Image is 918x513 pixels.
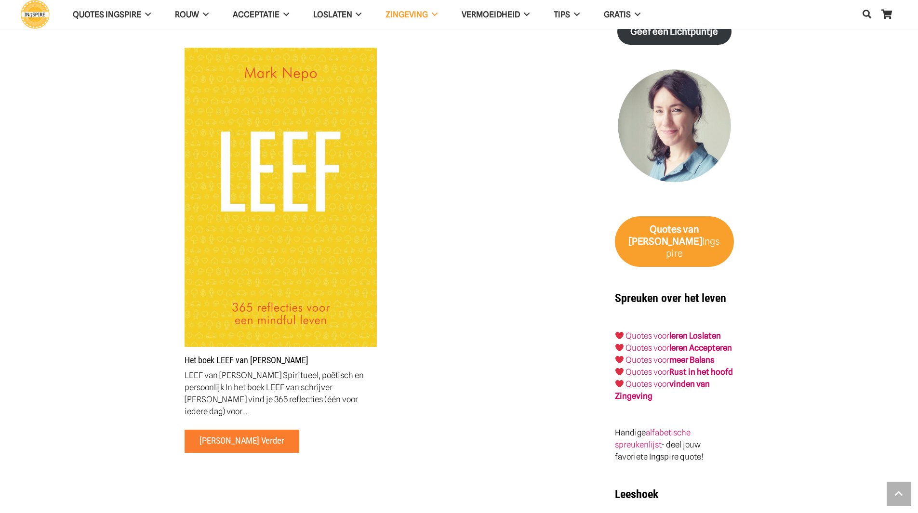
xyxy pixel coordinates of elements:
[185,49,377,58] a: Het boek LEEF van Mark Nepo
[73,10,141,19] span: QUOTES INGSPIRE
[615,291,726,305] strong: Spreuken over het leven
[669,355,715,365] strong: meer Balans
[615,427,734,463] p: Handige - deel jouw favoriete Ingspire quote!
[615,380,624,388] img: ❤
[615,355,624,364] img: ❤
[615,343,624,352] img: ❤
[185,430,300,453] a: [PERSON_NAME] verder
[185,355,308,365] a: Het boek LEEF van [PERSON_NAME]
[221,2,301,27] a: Acceptatie
[175,10,199,19] span: ROUW
[630,26,718,37] strong: Geef een Lichtpuntje
[592,2,652,27] a: GRATIS
[542,2,592,27] a: TIPS
[615,69,734,188] img: Inge Geertzen - schrijfster Ingspire.nl, markteer en handmassage therapeut
[615,487,658,501] strong: Leeshoek
[625,343,669,353] a: Quotes voor
[625,367,733,377] a: Quotes voorRust in het hoofd
[373,2,450,27] a: Zingeving
[615,379,710,401] strong: vinden van Zingeving
[185,369,377,418] div: LEEF van [PERSON_NAME] Spiritueel, poëtisch en persoonlijk In het boek LEEF van schrijver [PERSON...
[625,331,669,341] a: Quotes voor
[200,435,284,446] span: [PERSON_NAME] verder
[615,216,734,267] a: Quotes van [PERSON_NAME]Ingspire
[61,2,163,27] a: QUOTES INGSPIRE
[669,331,721,341] a: leren Loslaten
[650,224,681,235] strong: Quotes
[615,428,691,449] a: alfabetische spreukenlijst
[615,379,710,401] a: Quotes voorvinden van Zingeving
[615,368,624,376] img: ❤
[185,48,377,347] img: LEEF Mark Nepo met 365 reflecties voor elke dag - Kosmos Uitgevers
[617,18,732,45] a: Geef een Lichtpuntje
[669,367,733,377] strong: Rust in het hoofd
[554,10,570,19] span: TIPS
[604,10,631,19] span: GRATIS
[313,10,352,19] span: Loslaten
[669,343,732,353] a: leren Accepteren
[857,3,877,26] a: Zoeken
[615,331,624,340] img: ❤
[625,355,715,365] a: Quotes voormeer Balans
[450,2,542,27] a: VERMOEIDHEID
[301,2,374,27] a: Loslaten
[629,224,702,247] strong: van [PERSON_NAME]
[163,2,221,27] a: ROUW
[386,10,428,19] span: Zingeving
[887,482,911,506] a: Terug naar top
[233,10,279,19] span: Acceptatie
[462,10,520,19] span: VERMOEIDHEID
